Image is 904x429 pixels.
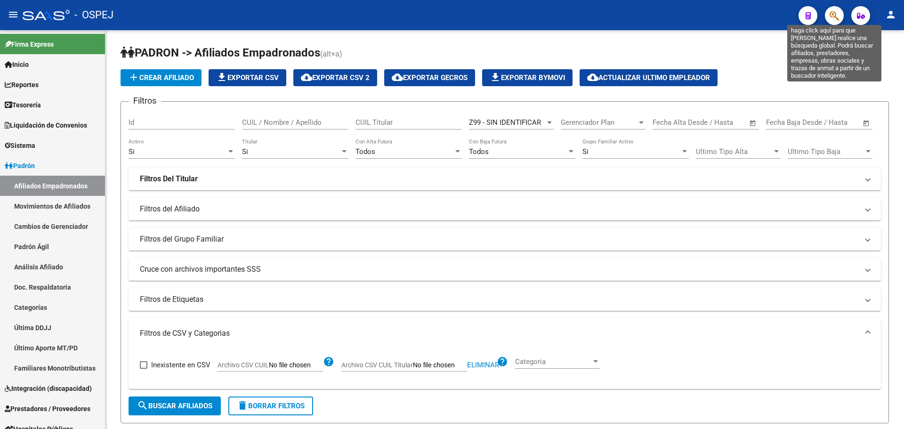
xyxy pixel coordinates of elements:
[129,318,881,348] mat-expansion-panel-header: Filtros de CSV y Categorias
[5,404,90,414] span: Prestadores / Proveedores
[788,147,864,156] span: Ultimo Tipo Baja
[129,348,881,389] div: Filtros de CSV y Categorias
[413,361,467,370] input: Archivo CSV CUIL Titular
[5,39,54,49] span: Firma Express
[515,357,591,366] span: Categoria
[216,72,227,83] mat-icon: file_download
[653,118,691,127] input: Fecha inicio
[8,9,19,20] mat-icon: menu
[137,402,212,410] span: Buscar Afiliados
[872,397,895,420] iframe: Intercom live chat
[129,147,135,156] span: Si
[237,400,248,411] mat-icon: delete
[490,72,501,83] mat-icon: file_download
[467,362,499,368] button: Eliminar
[237,402,305,410] span: Borrar Filtros
[293,69,377,86] button: Exportar CSV 2
[5,59,29,70] span: Inicio
[269,361,323,370] input: Archivo CSV CUIL
[748,118,759,129] button: Open calendar
[140,204,858,214] mat-panel-title: Filtros del Afiliado
[216,73,279,82] span: Exportar CSV
[129,258,881,281] mat-expansion-panel-header: Cruce con archivos importantes SSS
[561,118,637,127] span: Gerenciador Plan
[5,80,39,90] span: Reportes
[766,118,804,127] input: Fecha inicio
[469,147,489,156] span: Todos
[209,69,286,86] button: Exportar CSV
[5,383,92,394] span: Integración (discapacidad)
[392,72,403,83] mat-icon: cloud_download
[5,100,41,110] span: Tesorería
[121,46,320,59] span: PADRON -> Afiliados Empadronados
[5,120,87,130] span: Liquidación de Convenios
[587,73,710,82] span: Actualizar ultimo Empleador
[129,198,881,220] mat-expansion-panel-header: Filtros del Afiliado
[580,69,718,86] button: Actualizar ultimo Empleador
[582,147,589,156] span: Si
[140,174,198,184] strong: Filtros Del Titular
[151,359,210,371] span: Inexistente en CSV
[384,69,475,86] button: Exportar GECROS
[218,361,269,369] span: Archivo CSV CUIL
[129,397,221,415] button: Buscar Afiliados
[242,147,248,156] span: Si
[74,5,113,25] span: - OSPEJ
[140,264,858,275] mat-panel-title: Cruce con archivos importantes SSS
[128,73,194,82] span: Crear Afiliado
[128,72,139,83] mat-icon: add
[5,161,35,171] span: Padrón
[140,234,858,244] mat-panel-title: Filtros del Grupo Familiar
[140,328,858,339] mat-panel-title: Filtros de CSV y Categorias
[301,72,312,83] mat-icon: cloud_download
[140,294,858,305] mat-panel-title: Filtros de Etiquetas
[587,72,598,83] mat-icon: cloud_download
[861,118,872,129] button: Open calendar
[137,400,148,411] mat-icon: search
[121,69,202,86] button: Crear Afiliado
[129,168,881,190] mat-expansion-panel-header: Filtros Del Titular
[129,288,881,311] mat-expansion-panel-header: Filtros de Etiquetas
[885,9,896,20] mat-icon: person
[482,69,573,86] button: Exportar Bymovi
[490,73,565,82] span: Exportar Bymovi
[341,361,413,369] span: Archivo CSV CUIL Titular
[355,147,375,156] span: Todos
[467,361,499,369] span: Eliminar
[320,49,342,58] span: (alt+a)
[699,118,745,127] input: Fecha fin
[129,228,881,251] mat-expansion-panel-header: Filtros del Grupo Familiar
[696,147,772,156] span: Ultimo Tipo Alta
[497,356,508,367] mat-icon: help
[392,73,468,82] span: Exportar GECROS
[228,397,313,415] button: Borrar Filtros
[5,140,35,151] span: Sistema
[813,118,858,127] input: Fecha fin
[469,118,541,127] span: Z99 - SIN IDENTIFICAR
[301,73,370,82] span: Exportar CSV 2
[129,94,161,107] h3: Filtros
[323,356,334,367] mat-icon: help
